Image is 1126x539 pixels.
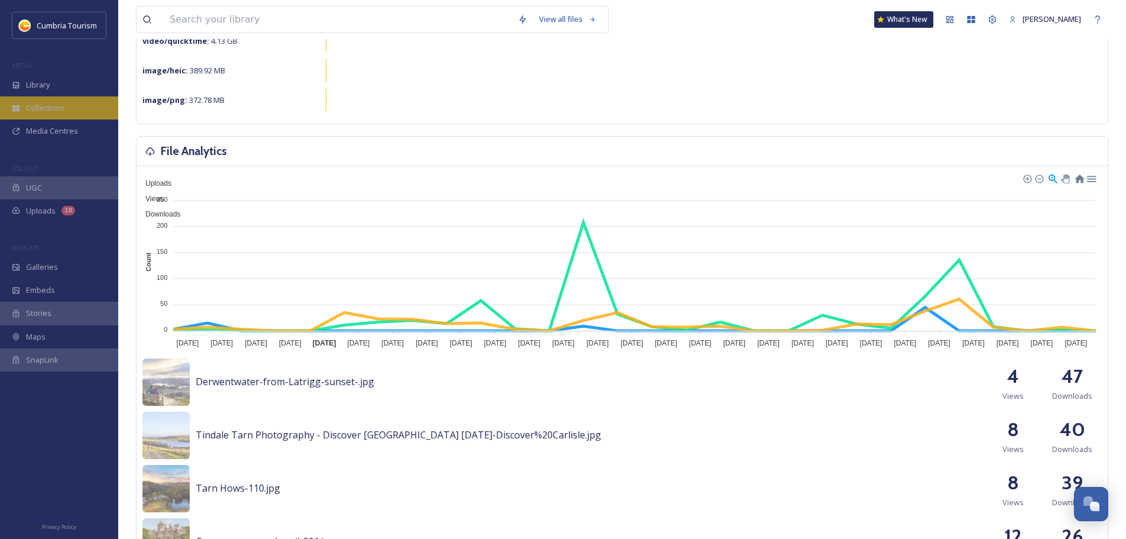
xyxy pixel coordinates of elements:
img: Derwentwater-from-Latrigg-sunset-.jpg [142,359,190,406]
span: MEDIA [12,61,33,70]
span: Downloads [1052,497,1092,508]
tspan: [DATE] [757,339,780,347]
tspan: 150 [157,248,167,255]
span: SnapLink [26,354,59,366]
tspan: 100 [157,274,167,281]
strong: video/quicktime : [142,35,209,46]
span: 372.78 MB [142,95,225,105]
h3: File Analytics [161,143,227,160]
tspan: [DATE] [894,339,916,347]
tspan: [DATE] [518,339,541,347]
h2: 8 [1007,415,1019,444]
a: Privacy Policy [42,519,76,533]
span: Media Centres [26,125,78,137]
div: Menu [1086,173,1096,183]
tspan: [DATE] [416,339,438,347]
tspan: [DATE] [1065,339,1087,347]
tspan: 250 [157,195,167,202]
h2: 8 [1007,469,1019,497]
span: Uploads [137,179,171,188]
span: Downloads [1052,444,1092,455]
span: Views [1002,497,1024,508]
span: Views [1002,390,1024,402]
span: Stories [26,308,51,319]
a: View all files [533,8,602,31]
span: Privacy Policy [42,523,76,531]
tspan: [DATE] [791,339,814,347]
tspan: 50 [160,300,167,307]
span: Cumbria Tourism [37,20,97,31]
tspan: [DATE] [1031,339,1053,347]
input: Search your library [164,7,512,33]
tspan: [DATE] [860,339,882,347]
tspan: [DATE] [313,339,336,347]
tspan: [DATE] [928,339,950,347]
span: Derwentwater-from-Latrigg-sunset-.jpg [196,375,374,388]
h2: 47 [1062,362,1083,390]
span: Library [26,79,50,91]
a: [PERSON_NAME] [1003,8,1087,31]
tspan: [DATE] [826,339,848,347]
tspan: [DATE] [689,339,712,347]
div: Zoom Out [1034,174,1043,182]
span: COLLECT [12,164,37,173]
tspan: [DATE] [381,339,404,347]
img: Tindale%2520Tarn%2520Photography%2520-%2520Discover%2520Carlisle%25202020-3-9-Discover%252520Carl... [142,412,190,459]
tspan: [DATE] [552,339,575,347]
tspan: [DATE] [962,339,985,347]
tspan: [DATE] [997,339,1019,347]
span: Collections [26,102,65,114]
span: Downloads [1052,390,1092,402]
span: Tarn Hows-110.jpg [196,482,280,495]
div: Panning [1061,175,1068,182]
text: Count [145,253,152,272]
span: WIDGETS [12,243,39,252]
span: UGC [26,182,42,193]
h2: 4 [1007,362,1019,390]
tspan: [DATE] [177,339,199,347]
div: 10 [61,206,75,215]
div: Selection Zoom [1047,173,1057,183]
span: Maps [26,331,46,343]
span: Uploads [26,205,56,217]
tspan: [DATE] [655,339,677,347]
h2: 39 [1062,469,1083,497]
button: Open Chat [1074,487,1108,521]
tspan: 0 [164,326,167,333]
strong: image/heic : [142,65,188,76]
tspan: [DATE] [586,339,609,347]
span: Embeds [26,285,55,296]
tspan: [DATE] [279,339,301,347]
strong: image/png : [142,95,187,105]
span: Tindale Tarn Photography - Discover [GEOGRAPHIC_DATA] [DATE]-Discover%20Carlisle.jpg [196,428,601,441]
tspan: [DATE] [723,339,745,347]
span: 4.13 GB [142,35,238,46]
a: What's New [874,11,933,28]
tspan: 200 [157,222,167,229]
tspan: [DATE] [245,339,267,347]
span: 389.92 MB [142,65,225,76]
tspan: [DATE] [621,339,643,347]
img: Tarn%2520Hows-110.jpg [142,465,190,512]
tspan: [DATE] [210,339,233,347]
span: Galleries [26,262,58,273]
span: [PERSON_NAME] [1023,14,1081,24]
img: images.jpg [19,20,31,31]
span: Views [137,195,164,203]
tspan: [DATE] [484,339,507,347]
span: Downloads [137,210,180,218]
div: Reset Zoom [1074,173,1084,183]
tspan: [DATE] [348,339,370,347]
tspan: [DATE] [450,339,472,347]
div: Zoom In [1023,174,1031,182]
h2: 40 [1060,415,1085,444]
span: Views [1002,444,1024,455]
